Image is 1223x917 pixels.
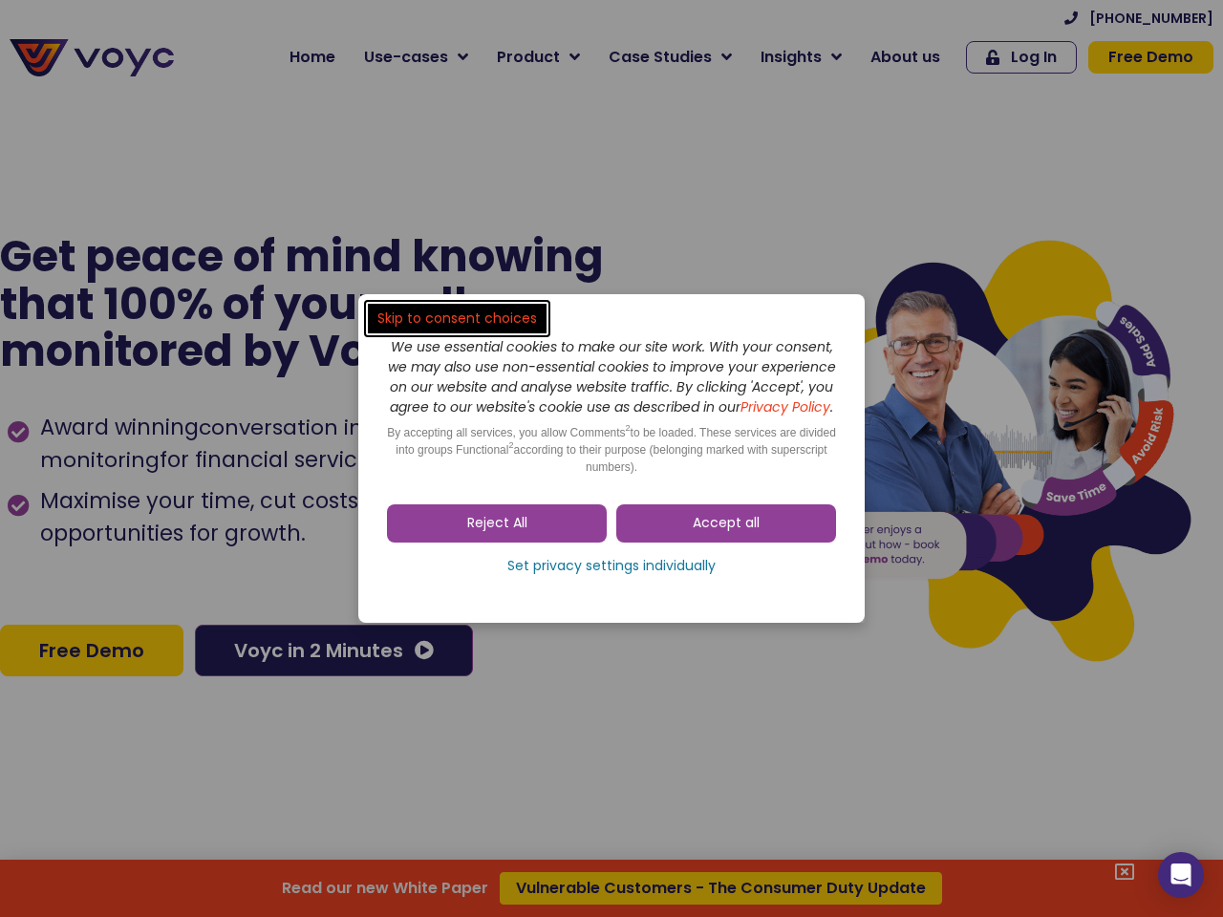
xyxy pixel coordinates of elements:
[507,557,716,576] span: Set privacy settings individually
[387,426,836,474] span: By accepting all services, you allow Comments to be loaded. These services are divided into group...
[467,514,527,533] span: Reject All
[693,514,760,533] span: Accept all
[388,337,836,416] i: We use essential cookies to make our site work. With your consent, we may also use non-essential ...
[626,423,631,433] sup: 2
[387,552,836,581] a: Set privacy settings individually
[387,504,607,543] a: Reject All
[248,155,313,177] span: Job title
[616,504,836,543] a: Accept all
[368,304,547,333] a: Skip to consent choices
[248,76,296,98] span: Phone
[740,397,830,416] a: Privacy Policy
[508,440,513,450] sup: 2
